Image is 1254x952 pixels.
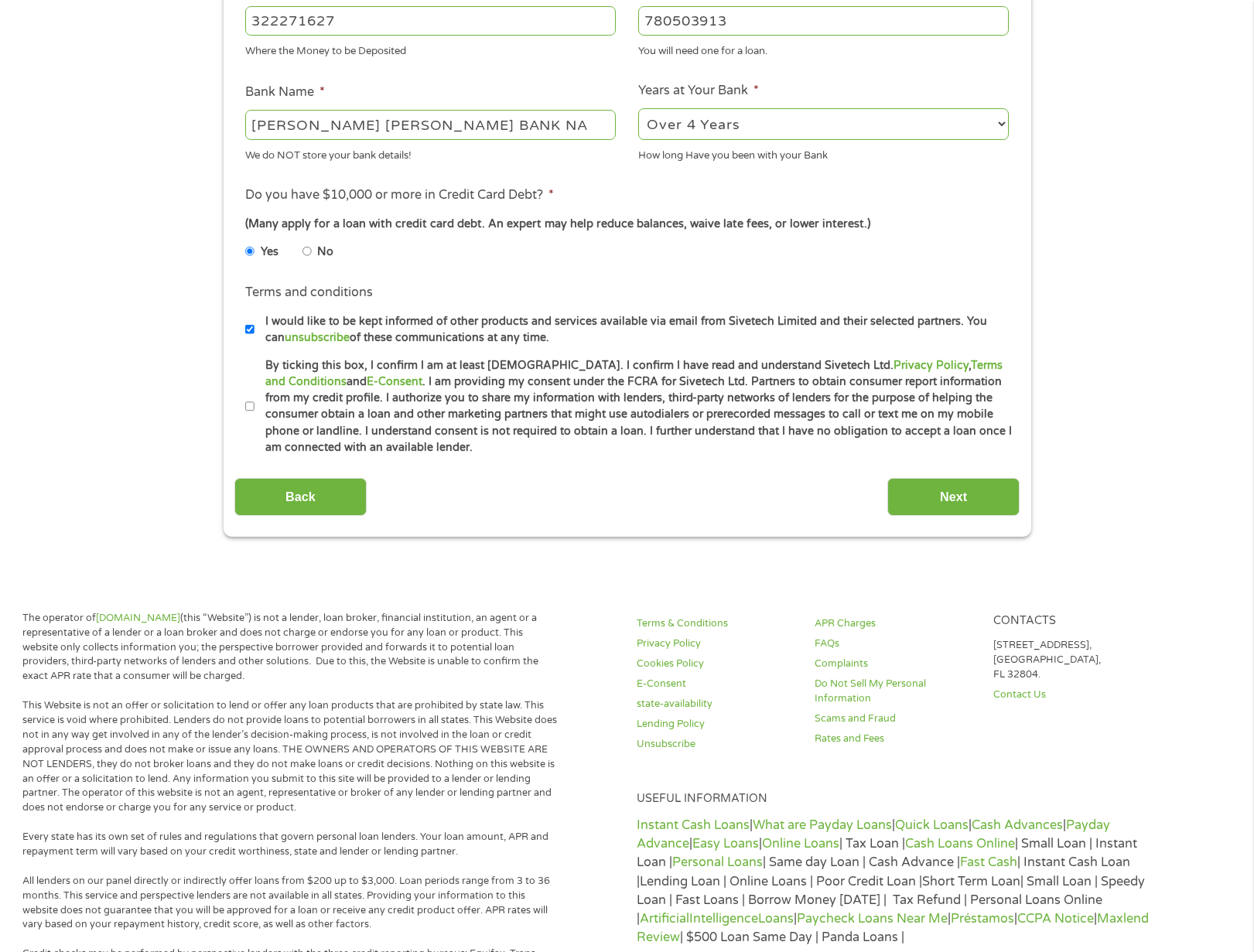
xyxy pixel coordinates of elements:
a: CCPA Notice [1017,911,1094,926]
a: Terms and Conditions [265,359,1003,388]
a: E-Consent [367,375,422,388]
p: | | | | | | | Tax Loan | | Small Loan | Instant Loan | | Same day Loan | Cash Advance | | Instant... [637,816,1153,947]
a: Cookies Policy [637,657,796,671]
a: Online Loans [762,836,839,851]
div: Where the Money to be Deposited [245,39,616,60]
a: Do Not Sell My Personal Information [815,677,974,706]
label: Yes [261,244,278,261]
a: Personal Loans [672,855,763,870]
h4: Contacts [993,614,1153,629]
p: Every state has its own set of rules and regulations that govern personal loan lenders. Your loan... [22,830,558,859]
input: Next [887,478,1020,516]
a: Scams and Fraud [815,711,974,726]
a: Unsubscribe [637,737,796,752]
input: 263177916 [245,6,616,36]
label: No [317,244,333,261]
a: Privacy Policy [637,636,796,651]
input: 345634636 [638,6,1009,36]
label: Terms and conditions [245,285,373,301]
label: Bank Name [245,84,325,101]
a: Complaints [815,657,974,671]
a: APR Charges [815,616,974,631]
a: Contact Us [993,688,1153,702]
div: How long Have you been with your Bank [638,142,1009,163]
p: This Website is not an offer or solicitation to lend or offer any loan products that are prohibit... [22,698,558,815]
a: E-Consent [637,677,796,691]
label: Years at Your Bank [638,83,759,99]
a: Préstamos [951,911,1014,926]
p: The operator of (this “Website”) is not a lender, loan broker, financial institution, an agent or... [22,611,558,684]
a: FAQs [815,636,974,651]
a: state-availability [637,697,796,711]
a: Cash Advances [972,817,1063,833]
a: Cash Loans Online [905,836,1015,851]
a: Fast Cash [960,855,1017,870]
label: I would like to be kept informed of other products and services available via email from Sivetech... [255,313,1013,346]
div: (Many apply for a loan with credit card debt. An expert may help reduce balances, waive late fees... [245,216,1008,233]
a: Rates and Fees [815,732,974,746]
a: Easy Loans [692,836,759,851]
label: Do you have $10,000 or more in Credit Card Debt? [245,187,554,203]
a: Artificial [640,911,689,926]
a: Terms & Conditions [637,616,796,631]
label: By ticking this box, I confirm I am at least [DEMOGRAPHIC_DATA]. I confirm I have read and unders... [255,357,1013,456]
p: [STREET_ADDRESS], [GEOGRAPHIC_DATA], FL 32804. [993,638,1153,682]
h4: Useful Information [637,792,1153,807]
a: What are Payday Loans [753,817,892,833]
a: Privacy Policy [894,359,969,372]
a: Instant Cash Loans [637,817,750,833]
div: You will need one for a loan. [638,39,1009,60]
a: Paycheck Loans Near Me [797,911,948,926]
a: Payday Advance [637,817,1110,851]
a: Quick Loans [895,817,969,833]
a: unsubscribe [285,331,350,344]
a: Lending Policy [637,717,796,732]
a: [DOMAIN_NAME] [96,612,180,624]
a: Loans [758,911,794,926]
input: Back [234,478,367,516]
div: We do NOT store your bank details! [245,142,616,163]
a: Intelligence [689,911,758,926]
p: All lenders on our panel directly or indirectly offer loans from $200 up to $3,000. Loan periods ... [22,874,558,933]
